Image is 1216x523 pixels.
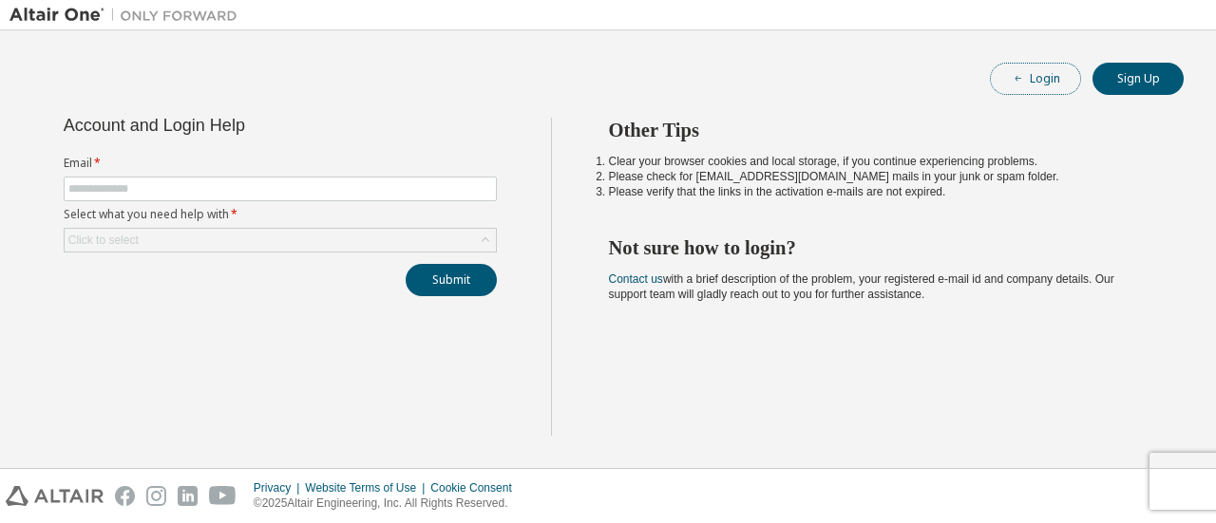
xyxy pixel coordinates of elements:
label: Email [64,156,497,171]
img: facebook.svg [115,486,135,506]
li: Clear your browser cookies and local storage, if you continue experiencing problems. [609,154,1150,169]
h2: Not sure how to login? [609,235,1150,260]
button: Login [990,63,1081,95]
li: Please verify that the links in the activation e-mails are not expired. [609,184,1150,199]
div: Account and Login Help [64,118,410,133]
li: Please check for [EMAIL_ADDRESS][DOMAIN_NAME] mails in your junk or spam folder. [609,169,1150,184]
img: altair_logo.svg [6,486,104,506]
div: Website Terms of Use [305,480,430,495]
div: Click to select [65,229,496,252]
p: © 2025 Altair Engineering, Inc. All Rights Reserved. [254,495,523,512]
span: with a brief description of the problem, your registered e-mail id and company details. Our suppo... [609,272,1114,301]
label: Select what you need help with [64,207,497,222]
img: instagram.svg [146,486,166,506]
img: linkedin.svg [178,486,198,506]
button: Submit [406,264,497,296]
a: Contact us [609,272,663,286]
button: Sign Up [1092,63,1184,95]
img: youtube.svg [209,486,237,506]
div: Click to select [68,233,139,248]
img: Altair One [9,6,247,25]
div: Privacy [254,480,305,495]
h2: Other Tips [609,118,1150,142]
div: Cookie Consent [430,480,522,495]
